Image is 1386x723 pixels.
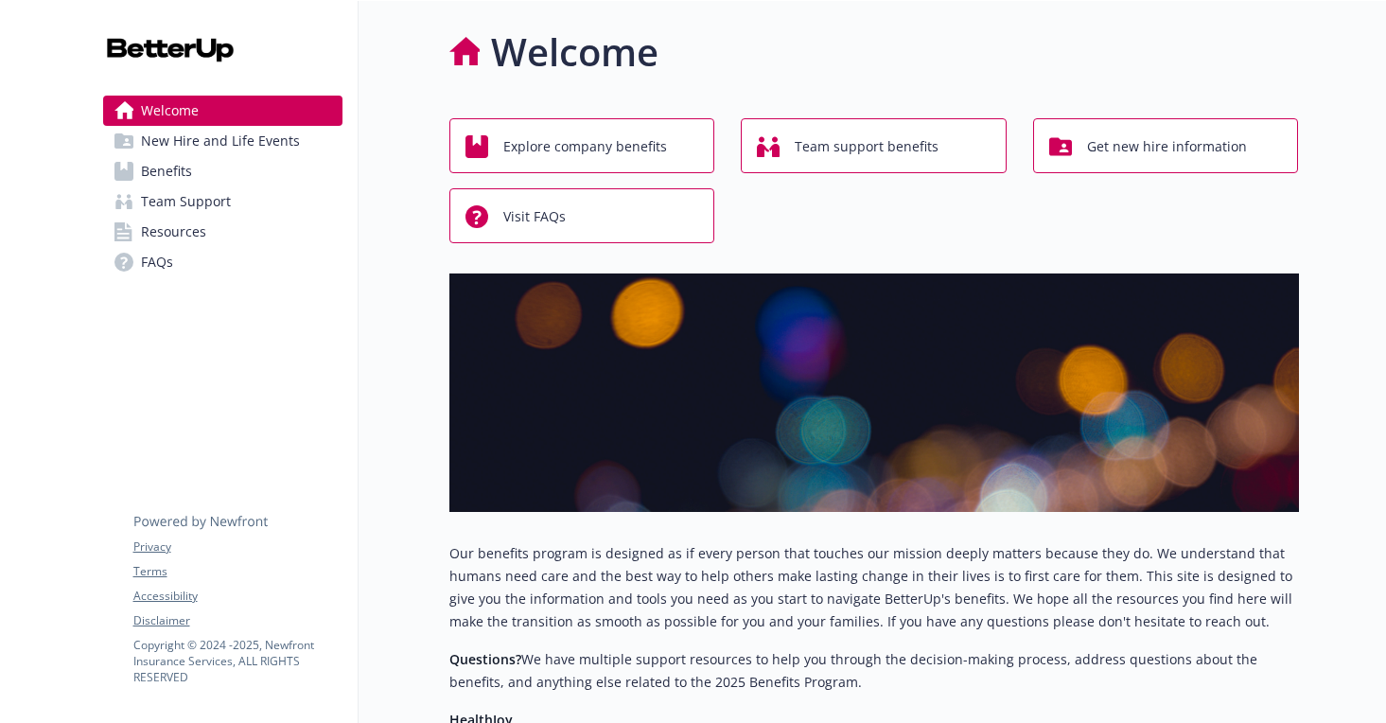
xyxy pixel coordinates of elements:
span: Resources [141,217,206,247]
a: Disclaimer [133,612,342,629]
p: Copyright © 2024 - 2025 , Newfront Insurance Services, ALL RIGHTS RESERVED [133,637,342,685]
button: Visit FAQs [449,188,715,243]
button: Team support benefits [741,118,1007,173]
span: Team Support [141,186,231,217]
span: Benefits [141,156,192,186]
h1: Welcome [491,24,658,80]
a: Privacy [133,538,342,555]
p: We have multiple support resources to help you through the decision-making process, address quest... [449,648,1299,694]
span: Explore company benefits [503,129,667,165]
p: Our benefits program is designed as if every person that touches our mission deeply matters becau... [449,542,1299,633]
a: Accessibility [133,588,342,605]
button: Get new hire information [1033,118,1299,173]
span: New Hire and Life Events [141,126,300,156]
img: overview page banner [449,273,1299,512]
a: Resources [103,217,342,247]
span: Welcome [141,96,199,126]
a: Team Support [103,186,342,217]
a: FAQs [103,247,342,277]
a: Benefits [103,156,342,186]
a: New Hire and Life Events [103,126,342,156]
span: Team support benefits [795,129,939,165]
span: FAQs [141,247,173,277]
span: Visit FAQs [503,199,566,235]
a: Terms [133,563,342,580]
button: Explore company benefits [449,118,715,173]
a: Welcome [103,96,342,126]
strong: Questions? [449,650,521,668]
span: Get new hire information [1087,129,1247,165]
